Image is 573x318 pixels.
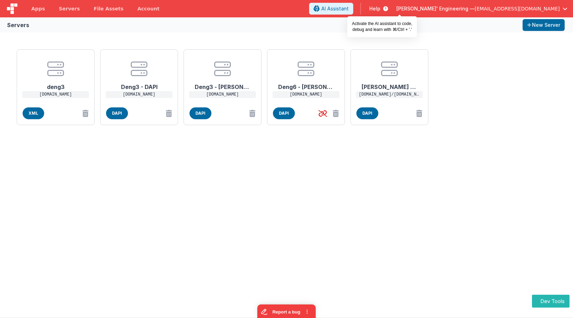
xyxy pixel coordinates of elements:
p: [DOMAIN_NAME] [22,91,89,98]
h1: [PERSON_NAME] Proxy [362,77,417,91]
h1: Deng3 - [PERSON_NAME] [195,77,250,91]
p: [DOMAIN_NAME] [106,91,172,98]
span: DAPI [356,107,378,119]
div: Activate the AI assistant to code, debug and learn with ⌘/Ctrl + '.' [347,16,417,37]
span: AI Assistant [321,5,349,12]
span: DAPI [189,107,211,119]
span: [PERSON_NAME]' Engineering — [396,5,475,12]
p: [DOMAIN_NAME] [189,91,256,98]
p: [DOMAIN_NAME] [273,91,339,98]
button: Dev Tools [532,295,570,308]
span: Servers [59,5,80,12]
h1: deng3 [28,77,83,91]
button: New Server [523,19,565,31]
h1: Deng3 - DAPI [111,77,167,91]
button: [PERSON_NAME]' Engineering — [EMAIL_ADDRESS][DOMAIN_NAME] [396,5,567,12]
h1: Deng6 - [PERSON_NAME] [278,77,334,91]
p: [DOMAIN_NAME]/[DOMAIN_NAME] [356,91,423,98]
span: XML [23,107,44,119]
span: DAPI [273,107,295,119]
span: DAPI [106,107,128,119]
span: Apps [31,5,45,12]
div: Servers [7,21,29,29]
button: AI Assistant [309,3,353,15]
span: [EMAIL_ADDRESS][DOMAIN_NAME] [475,5,560,12]
span: File Assets [94,5,124,12]
span: Help [369,5,380,12]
